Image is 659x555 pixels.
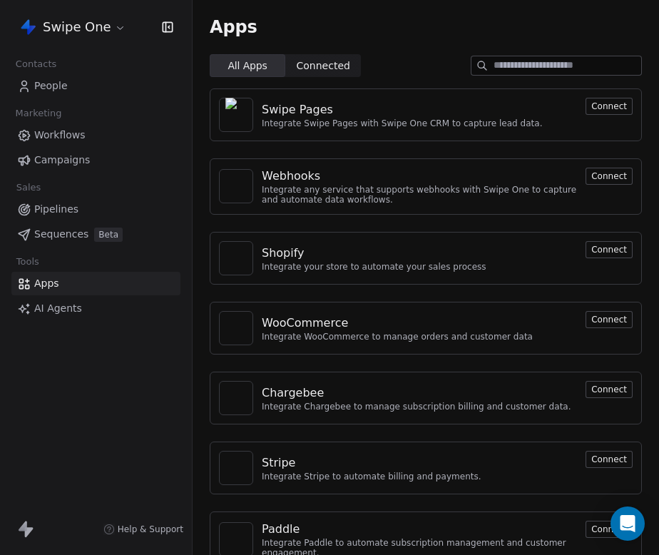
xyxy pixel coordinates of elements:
[219,311,253,345] a: NA
[219,98,253,132] a: NA
[103,524,183,535] a: Help & Support
[118,524,183,535] span: Help & Support
[9,54,63,75] span: Contacts
[586,241,633,258] button: Connect
[586,168,633,185] button: Connect
[34,128,86,143] span: Workflows
[297,58,350,73] span: Connected
[34,153,90,168] span: Campaigns
[34,202,78,217] span: Pipelines
[11,297,180,320] a: AI Agents
[586,521,633,538] button: Connect
[225,387,247,409] img: NA
[586,452,633,466] a: Connect
[586,99,633,113] a: Connect
[262,118,543,128] div: Integrate Swipe Pages with Swipe One CRM to capture lead data.
[225,529,247,550] img: NA
[11,123,180,147] a: Workflows
[586,381,633,398] button: Connect
[586,169,633,183] a: Connect
[586,312,633,326] a: Connect
[262,454,481,472] a: Stripe
[262,245,486,262] a: Shopify
[11,272,180,295] a: Apps
[17,15,129,39] button: Swipe One
[34,301,82,316] span: AI Agents
[10,177,47,198] span: Sales
[20,19,37,36] img: Swipe%20One%20Logo%201-1.svg
[262,101,543,118] a: Swipe Pages
[262,315,533,332] a: WooCommerce
[611,506,645,541] div: Open Intercom Messenger
[225,457,247,479] img: NA
[219,451,253,485] a: NA
[34,276,59,291] span: Apps
[262,402,571,412] div: Integrate Chargebee to manage subscription billing and customer data.
[219,241,253,275] a: NA
[11,148,180,172] a: Campaigns
[225,317,247,339] img: NA
[262,472,481,482] div: Integrate Stripe to automate billing and payments.
[586,382,633,396] a: Connect
[219,169,253,203] a: NA
[210,16,257,38] span: Apps
[262,385,571,402] a: Chargebee
[43,18,111,36] span: Swipe One
[262,185,577,205] div: Integrate any service that supports webhooks with Swipe One to capture and automate data workflows.
[11,198,180,221] a: Pipelines
[262,168,320,185] div: Webhooks
[34,78,68,93] span: People
[225,98,247,132] img: NA
[262,101,333,118] div: Swipe Pages
[262,454,295,472] div: Stripe
[262,385,324,402] div: Chargebee
[34,227,88,242] span: Sequences
[262,521,300,538] div: Paddle
[262,332,533,342] div: Integrate WooCommerce to manage orders and customer data
[9,103,68,124] span: Marketing
[262,521,577,538] a: Paddle
[262,245,305,262] div: Shopify
[225,248,247,269] img: NA
[11,74,180,98] a: People
[586,98,633,115] button: Connect
[586,522,633,536] a: Connect
[586,451,633,468] button: Connect
[225,175,247,197] img: NA
[586,243,633,256] a: Connect
[262,262,486,272] div: Integrate your store to automate your sales process
[10,251,45,273] span: Tools
[94,228,123,242] span: Beta
[262,315,348,332] div: WooCommerce
[219,381,253,415] a: NA
[262,168,577,185] a: Webhooks
[11,223,180,246] a: SequencesBeta
[586,311,633,328] button: Connect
